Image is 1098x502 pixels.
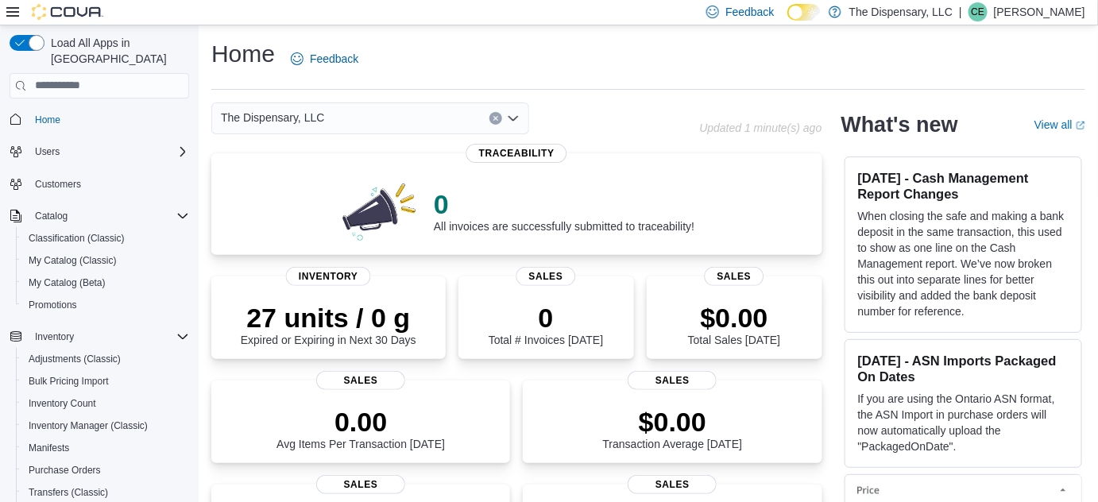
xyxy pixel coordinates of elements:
[22,461,107,480] a: Purchase Orders
[211,38,275,70] h1: Home
[3,326,195,348] button: Inventory
[1034,118,1085,131] a: View allExternal link
[29,327,80,346] button: Inventory
[22,483,114,502] a: Transfers (Classic)
[29,299,77,311] span: Promotions
[276,406,445,438] p: 0.00
[16,227,195,249] button: Classification (Classic)
[284,43,365,75] a: Feedback
[705,267,764,286] span: Sales
[29,174,189,194] span: Customers
[22,483,189,502] span: Transfers (Classic)
[688,302,780,346] div: Total Sales [DATE]
[16,437,195,459] button: Manifests
[29,486,108,499] span: Transfers (Classic)
[29,142,189,161] span: Users
[29,353,121,365] span: Adjustments (Classic)
[310,51,358,67] span: Feedback
[29,442,69,454] span: Manifests
[16,392,195,415] button: Inventory Count
[22,394,102,413] a: Inventory Count
[994,2,1085,21] p: [PERSON_NAME]
[29,175,87,194] a: Customers
[434,188,694,220] p: 0
[241,302,416,334] p: 27 units / 0 g
[29,276,106,289] span: My Catalog (Beta)
[22,394,189,413] span: Inventory Count
[22,229,189,248] span: Classification (Classic)
[35,178,81,191] span: Customers
[29,464,101,477] span: Purchase Orders
[286,267,371,286] span: Inventory
[22,372,189,391] span: Bulk Pricing Import
[29,110,189,129] span: Home
[22,372,115,391] a: Bulk Pricing Import
[849,2,953,21] p: The Dispensary, LLC
[858,353,1069,384] h3: [DATE] - ASN Imports Packaged On Dates
[22,438,189,458] span: Manifests
[22,273,112,292] a: My Catalog (Beta)
[35,114,60,126] span: Home
[29,110,67,129] a: Home
[489,302,603,346] div: Total # Invoices [DATE]
[688,302,780,334] p: $0.00
[434,188,694,233] div: All invoices are successfully submitted to traceability!
[16,272,195,294] button: My Catalog (Beta)
[1076,121,1085,130] svg: External link
[699,122,822,134] p: Updated 1 minute(s) ago
[968,2,988,21] div: Charlea Estes-Jones
[603,406,743,438] p: $0.00
[22,295,189,315] span: Promotions
[22,251,189,270] span: My Catalog (Classic)
[22,273,189,292] span: My Catalog (Beta)
[489,302,603,334] p: 0
[22,251,123,270] a: My Catalog (Classic)
[489,112,502,125] button: Clear input
[35,145,60,158] span: Users
[22,295,83,315] a: Promotions
[22,461,189,480] span: Purchase Orders
[16,459,195,481] button: Purchase Orders
[221,108,324,127] span: The Dispensary, LLC
[858,208,1069,319] p: When closing the safe and making a bank deposit in the same transaction, this used to show as one...
[16,415,195,437] button: Inventory Manager (Classic)
[972,2,985,21] span: CE
[29,327,189,346] span: Inventory
[29,142,66,161] button: Users
[35,330,74,343] span: Inventory
[22,349,127,369] a: Adjustments (Classic)
[35,210,68,222] span: Catalog
[16,249,195,272] button: My Catalog (Classic)
[3,205,195,227] button: Catalog
[16,294,195,316] button: Promotions
[3,108,195,131] button: Home
[29,207,74,226] button: Catalog
[29,419,148,432] span: Inventory Manager (Classic)
[276,406,445,450] div: Avg Items Per Transaction [DATE]
[22,416,189,435] span: Inventory Manager (Classic)
[628,371,717,390] span: Sales
[603,406,743,450] div: Transaction Average [DATE]
[3,172,195,195] button: Customers
[858,391,1069,454] p: If you are using the Ontario ASN format, the ASN Import in purchase orders will now automatically...
[507,112,520,125] button: Open list of options
[338,179,421,242] img: 0
[858,170,1069,202] h3: [DATE] - Cash Management Report Changes
[29,207,189,226] span: Catalog
[241,302,416,346] div: Expired or Expiring in Next 30 Days
[32,4,103,20] img: Cova
[44,35,189,67] span: Load All Apps in [GEOGRAPHIC_DATA]
[16,370,195,392] button: Bulk Pricing Import
[3,141,195,163] button: Users
[316,475,405,494] span: Sales
[516,267,576,286] span: Sales
[787,4,821,21] input: Dark Mode
[22,416,154,435] a: Inventory Manager (Classic)
[22,349,189,369] span: Adjustments (Classic)
[22,438,75,458] a: Manifests
[29,254,117,267] span: My Catalog (Classic)
[29,397,96,410] span: Inventory Count
[466,144,567,163] span: Traceability
[29,375,109,388] span: Bulk Pricing Import
[959,2,962,21] p: |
